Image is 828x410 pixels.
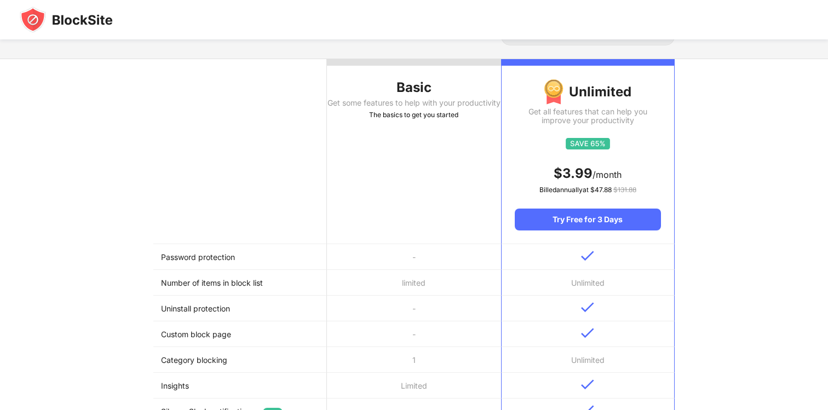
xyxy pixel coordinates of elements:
div: Billed annually at $ 47.88 [515,184,661,195]
td: Limited [327,373,501,399]
img: img-premium-medal [544,79,563,105]
td: Password protection [153,244,327,270]
td: Unlimited [501,270,675,296]
div: The basics to get you started [327,109,501,120]
img: v-blue.svg [581,251,594,261]
td: - [327,321,501,347]
div: Try Free for 3 Days [515,209,661,230]
td: - [327,244,501,270]
img: v-blue.svg [581,379,594,390]
td: Insights [153,373,327,399]
div: Basic [327,79,501,96]
td: - [327,296,501,321]
img: v-blue.svg [581,328,594,338]
div: Get all features that can help you improve your productivity [515,107,661,125]
img: save65.svg [566,138,610,149]
td: Category blocking [153,347,327,373]
img: blocksite-icon-black.svg [20,7,113,33]
td: Uninstall protection [153,296,327,321]
td: Unlimited [501,347,675,373]
div: /month [515,165,661,182]
img: v-blue.svg [581,302,594,313]
td: Number of items in block list [153,270,327,296]
td: 1 [327,347,501,373]
td: Custom block page [153,321,327,347]
div: Get some features to help with your productivity [327,99,501,107]
td: limited [327,270,501,296]
div: Unlimited [515,79,661,105]
span: $ 131.88 [613,186,636,194]
span: $ 3.99 [554,165,593,181]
